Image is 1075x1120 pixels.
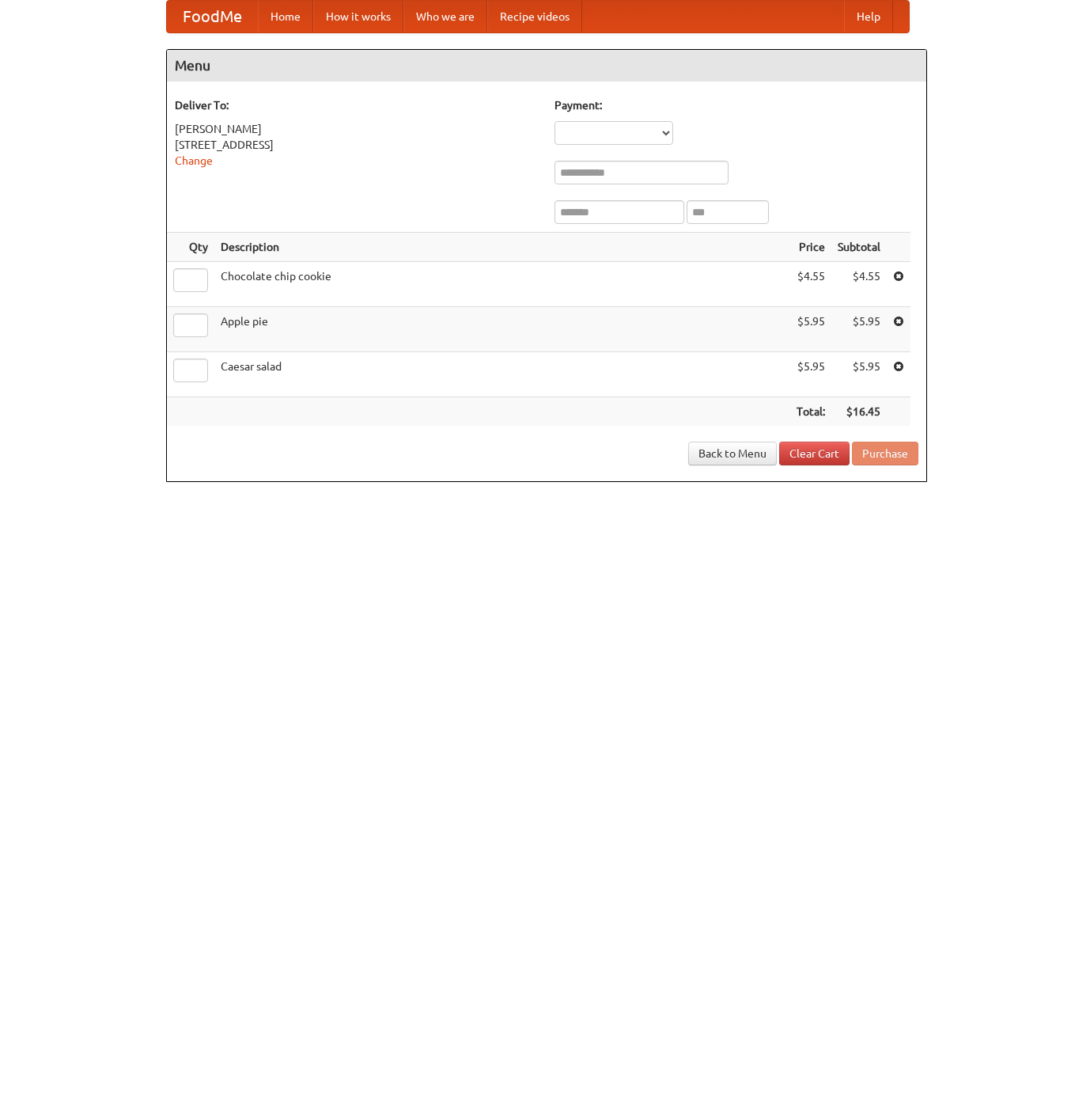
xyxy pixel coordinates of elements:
[831,352,887,397] td: $5.95
[831,262,887,307] td: $4.55
[175,154,213,167] a: Change
[844,1,893,32] a: Help
[214,352,790,397] td: Caesar salad
[487,1,582,32] a: Recipe videos
[790,262,831,307] td: $4.55
[214,262,790,307] td: Chocolate chip cookie
[555,97,918,113] h5: Payment:
[779,442,850,465] a: Clear Cart
[790,352,831,397] td: $5.95
[258,1,313,32] a: Home
[403,1,487,32] a: Who we are
[831,233,887,262] th: Subtotal
[790,233,831,262] th: Price
[175,137,539,153] div: [STREET_ADDRESS]
[214,233,790,262] th: Description
[167,1,258,32] a: FoodMe
[790,397,831,427] th: Total:
[175,97,539,113] h5: Deliver To:
[313,1,403,32] a: How it works
[175,121,539,137] div: [PERSON_NAME]
[852,442,918,465] button: Purchase
[688,442,777,465] a: Back to Menu
[831,307,887,352] td: $5.95
[790,307,831,352] td: $5.95
[831,397,887,427] th: $16.45
[167,233,214,262] th: Qty
[167,50,926,82] h4: Menu
[214,307,790,352] td: Apple pie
